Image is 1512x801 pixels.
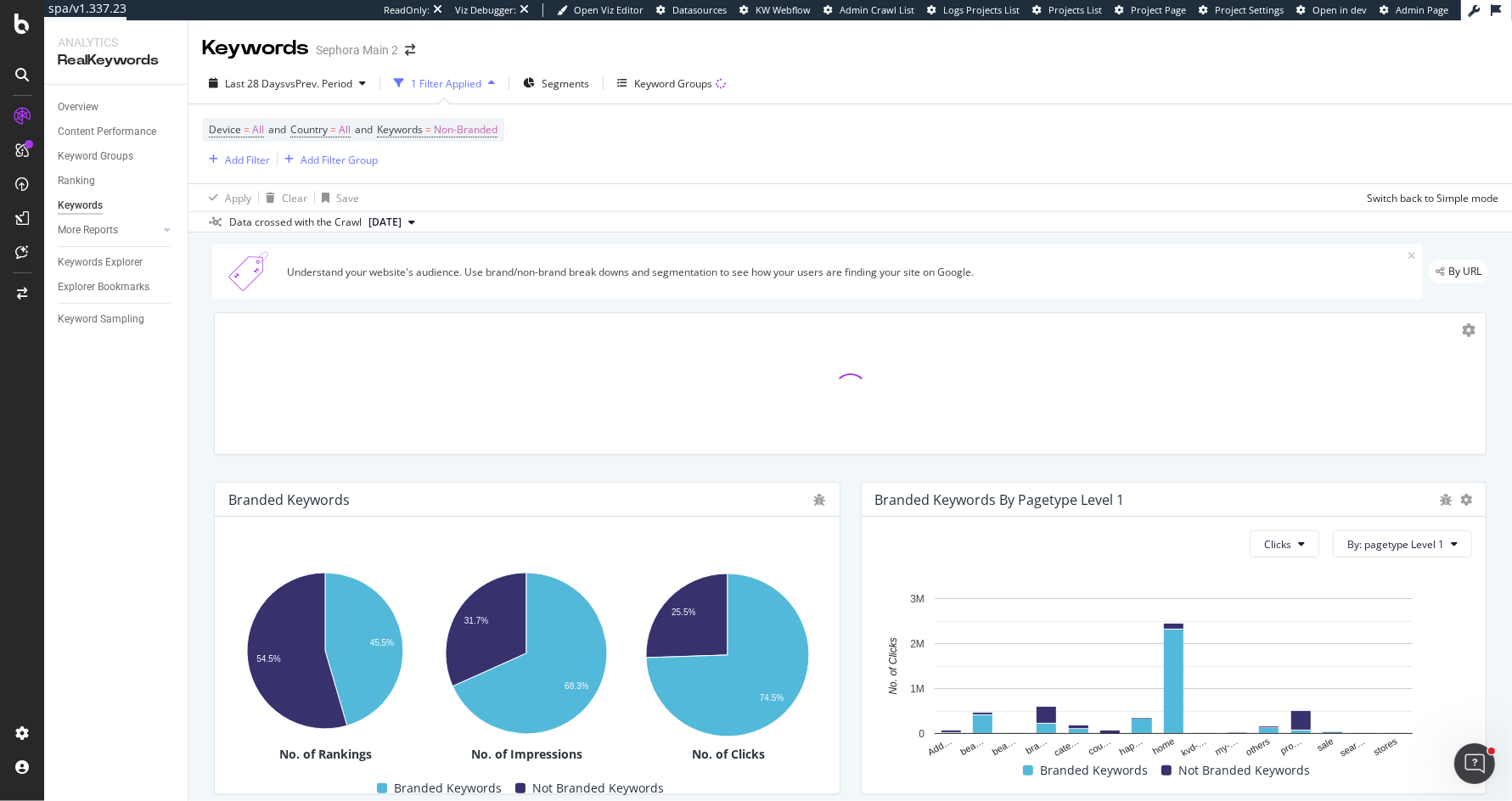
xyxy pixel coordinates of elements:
div: Add Filter Group [301,153,378,167]
span: Open Viz Editor [574,3,644,16]
span: Keywords [377,122,423,137]
button: Add Filter Group [278,149,378,170]
div: Keywords [58,197,103,215]
div: A chart. [430,564,624,743]
div: bug [814,494,826,506]
div: Save [336,191,359,205]
a: Project Page [1115,3,1186,17]
a: Open in dev [1296,3,1367,17]
div: ReadOnly: [384,3,430,17]
div: arrow-right-arrow-left [405,44,415,56]
span: Admin Page [1396,3,1448,16]
span: Not Branded Keywords [1178,760,1310,781]
div: Understand your website's audience. Use brand/non-brand break downs and segmentation to see how y... [287,265,1408,279]
span: vs Prev. Period [285,76,352,91]
text: 45.5% [370,638,394,647]
button: Add Filter [202,149,270,170]
a: Overview [58,98,176,116]
div: Keywords [202,34,309,63]
div: 1 Filter Applied [411,76,481,91]
text: 0 [919,728,925,740]
div: No. of Clicks [631,746,825,763]
text: 74.5% [760,692,784,702]
button: Clear [259,184,307,211]
svg: A chart. [875,590,1473,759]
span: = [244,122,250,137]
span: Open in dev [1312,3,1367,16]
div: No. of Impressions [430,746,624,763]
a: Keywords Explorer [58,254,176,272]
text: home [1150,737,1176,757]
a: Explorer Bookmarks [58,278,176,296]
img: Xn5yXbTLC6GvtKIoinKAiP4Hm0QJ922KvQwAAAAASUVORK5CYII= [219,251,280,292]
a: Keyword Groups [58,148,176,165]
text: 54.5% [256,654,280,664]
div: Overview [58,98,98,116]
div: Analytics [58,34,174,51]
text: 2M [910,638,925,650]
span: = [425,122,431,137]
text: stores [1371,736,1398,758]
span: KW Webflow [756,3,811,16]
svg: A chart. [631,564,825,746]
div: Keyword Groups [58,148,133,165]
span: 2025 Sep. 5th [368,215,402,230]
button: [DATE] [362,212,422,232]
div: Sephora Main 2 [316,42,398,59]
div: Branded Keywords [228,491,350,508]
div: Apply [225,191,251,205]
text: 25.5% [672,608,695,617]
button: 1 Filter Applied [387,70,502,97]
div: Content Performance [58,123,156,141]
div: Branded Keywords By pagetype Level 1 [875,491,1125,508]
button: Clicks [1250,530,1319,557]
div: Add Filter [225,153,270,167]
span: Clicks [1264,537,1291,552]
iframe: Intercom live chat [1454,743,1495,784]
div: Keywords Explorer [58,254,143,272]
div: No. of Rankings [228,746,423,763]
span: All [252,118,264,142]
span: Not Branded Keywords [532,778,664,798]
text: 1M [910,683,925,695]
div: legacy label [1429,260,1488,283]
div: Ranking [58,172,95,190]
a: Logs Projects List [927,3,1020,17]
a: Projects List [1032,3,1102,17]
button: By: pagetype Level 1 [1333,530,1472,557]
button: Switch back to Simple mode [1360,184,1498,211]
span: Segments [542,76,589,91]
div: Viz Debugger: [455,3,516,17]
text: 68.3% [565,681,588,690]
div: bug [1440,494,1452,506]
text: No. of Clicks [886,638,898,695]
span: Last 28 Days [225,76,285,91]
div: Switch back to Simple mode [1367,191,1498,205]
span: Logs Projects List [943,3,1020,16]
svg: A chart. [228,564,423,737]
div: Keyword Groups [634,76,712,91]
div: Clear [282,191,307,205]
a: More Reports [58,221,159,239]
text: others [1244,736,1272,758]
a: Admin Crawl List [823,3,914,17]
span: and [355,122,373,137]
span: Project Settings [1215,3,1284,16]
span: Datasources [672,3,727,16]
a: Content Performance [58,123,176,141]
span: Branded Keywords [1040,760,1148,781]
a: Ranking [58,172,176,190]
div: Keyword Sampling [58,311,144,328]
span: Country [290,122,328,137]
span: Project Page [1131,3,1186,16]
span: Non-Branded [434,118,497,142]
button: Apply [202,184,251,211]
span: Projects List [1048,3,1102,16]
text: 31.7% [464,616,488,625]
span: Branded Keywords [394,778,502,798]
button: Save [315,184,359,211]
div: RealKeywords [58,51,174,70]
